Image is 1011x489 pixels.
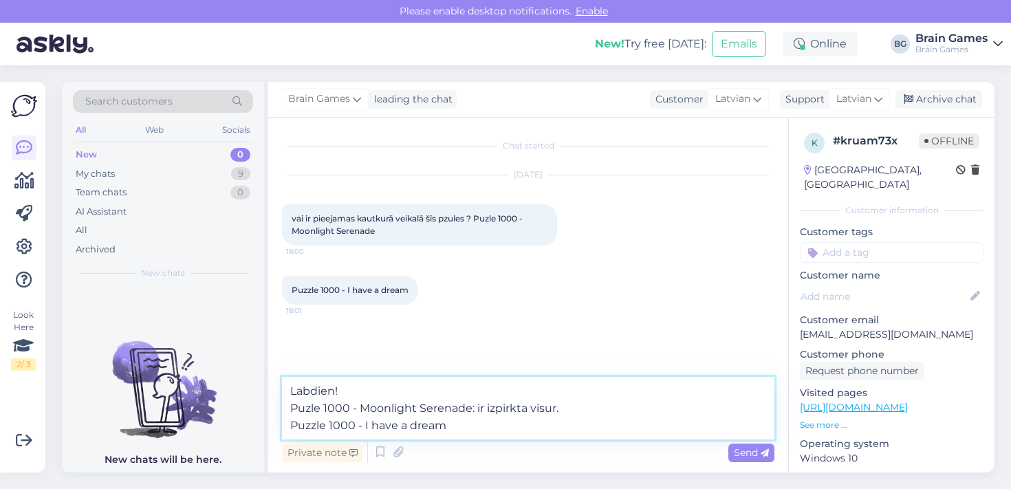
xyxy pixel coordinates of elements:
a: [URL][DOMAIN_NAME] [800,401,908,413]
div: Socials [219,121,253,139]
span: Latvian [836,91,871,107]
p: New chats will be here. [105,453,221,467]
div: # kruam73x [833,133,919,149]
div: Support [780,92,825,107]
input: Add a tag [800,242,983,263]
div: Try free [DATE]: [595,36,706,52]
span: vai ir pieejamas kautkurā veikalā šīs pzules ? Puzle 1000 - Moonlight Serenade [292,213,525,236]
span: Brain Games [288,91,350,107]
div: Chat started [282,140,774,152]
div: Look Here [11,309,36,371]
span: Latvian [715,91,750,107]
span: New chats [141,267,185,279]
div: 0 [230,186,250,199]
span: Search customers [85,94,173,109]
span: Send [734,446,769,459]
p: Windows 10 [800,451,983,466]
input: Add name [801,289,968,304]
div: Customer [650,92,704,107]
p: Visited pages [800,386,983,400]
p: Customer tags [800,225,983,239]
img: No chats [62,316,264,440]
div: Web [142,121,166,139]
b: New! [595,37,624,50]
div: Online [783,32,858,56]
div: Archived [76,243,116,257]
p: Operating system [800,437,983,451]
p: [EMAIL_ADDRESS][DOMAIN_NAME] [800,327,983,342]
p: See more ... [800,419,983,431]
div: New [76,148,97,162]
div: [DATE] [282,169,774,181]
textarea: Labdien! Puzle 1000 - Moonlight Serenade: ir izpirkta visur. Puzzle 1000 - I have a dream [282,377,774,439]
img: Askly Logo [11,93,37,119]
div: Team chats [76,186,127,199]
button: Emails [712,31,766,57]
div: 0 [230,148,250,162]
div: My chats [76,167,115,181]
p: Customer phone [800,347,983,362]
div: 9 [231,167,250,181]
span: 18:00 [286,246,338,257]
p: Customer email [800,313,983,327]
div: 2 / 3 [11,358,36,371]
div: All [76,224,87,237]
p: Customer name [800,268,983,283]
div: Private note [282,444,363,462]
span: 18:01 [286,305,338,316]
div: Brain Games [915,44,988,55]
div: BG [891,34,910,54]
div: Archive chat [895,90,982,109]
div: AI Assistant [76,205,127,219]
div: Request phone number [800,362,924,380]
div: Customer information [800,204,983,217]
div: leading the chat [369,92,453,107]
div: Brain Games [915,33,988,44]
p: Browser [800,471,983,486]
span: Puzzle 1000 - I have a dream [292,285,409,295]
a: Brain GamesBrain Games [915,33,1003,55]
span: k [812,138,818,148]
div: All [73,121,89,139]
span: Enable [572,5,612,17]
span: Offline [919,133,979,149]
div: [GEOGRAPHIC_DATA], [GEOGRAPHIC_DATA] [804,163,956,192]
